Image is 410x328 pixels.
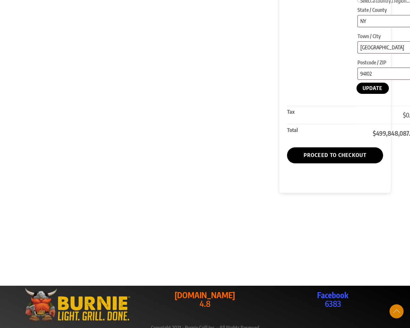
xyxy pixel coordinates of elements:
[275,291,391,308] a: Facebook6383
[357,83,389,94] button: Update
[287,147,383,163] a: Proceed to checkout
[147,291,263,308] a: [DOMAIN_NAME]4.8
[317,290,348,300] strong: Facebook
[403,111,406,119] span: $
[175,290,235,300] strong: [DOMAIN_NAME]
[287,124,357,142] th: Total
[287,106,357,124] th: Tax
[373,129,376,137] span: $
[286,167,384,183] iframe: Secure express checkout frame
[275,291,391,308] p: 6383
[147,291,263,308] p: 4.8
[19,286,135,324] img: burniegrill.com-logo-high-res-2020110_500px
